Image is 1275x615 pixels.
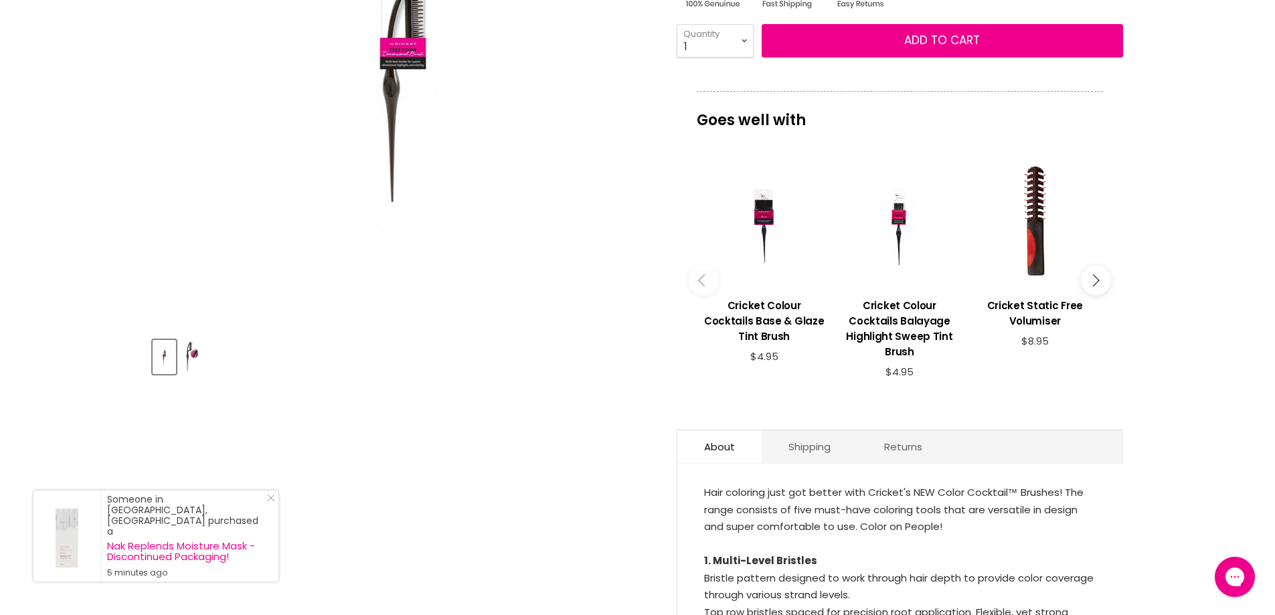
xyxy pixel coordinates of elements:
[885,365,914,379] span: $4.95
[262,494,275,507] a: Close Notification
[839,288,960,366] a: View product:Cricket Colour Cocktails Balayage Highlight Sweep Tint Brush
[974,288,1096,335] a: View product:Cricket Static Free Volumiser
[107,494,265,578] div: Someone in [GEOGRAPHIC_DATA], [GEOGRAPHIC_DATA] purchased a
[267,494,275,502] svg: Close Icon
[839,298,960,359] h3: Cricket Colour Cocktails Balayage Highlight Sweep Tint Brush
[857,430,949,463] a: Returns
[750,349,778,363] span: $4.95
[180,340,203,374] button: Cricket Colour Cocktails Free Form Dimensional Brush
[1208,552,1262,602] iframe: Gorgias live chat messenger
[677,430,762,463] a: About
[974,298,1096,329] h3: Cricket Static Free Volumiser
[704,553,817,567] strong: 1. Multi-Level Bristles
[33,491,100,582] a: Visit product page
[904,32,980,48] span: Add to cart
[677,24,754,58] select: Quantity
[703,288,825,351] a: View product:Cricket Colour Cocktails Base & Glaze Tint Brush
[154,341,175,373] img: Cricket Colour Cocktails Free Form Dimensional Brush
[1021,334,1049,348] span: $8.95
[762,24,1123,58] button: Add to cart
[107,567,265,578] small: 5 minutes ago
[703,298,825,344] h3: Cricket Colour Cocktails Base & Glaze Tint Brush
[697,91,1103,135] p: Goes well with
[151,336,655,374] div: Product thumbnails
[181,341,202,373] img: Cricket Colour Cocktails Free Form Dimensional Brush
[107,541,265,562] a: Nak Replends Moisture Mask - Discontinued Packaging!
[762,430,857,463] a: Shipping
[153,340,176,374] button: Cricket Colour Cocktails Free Form Dimensional Brush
